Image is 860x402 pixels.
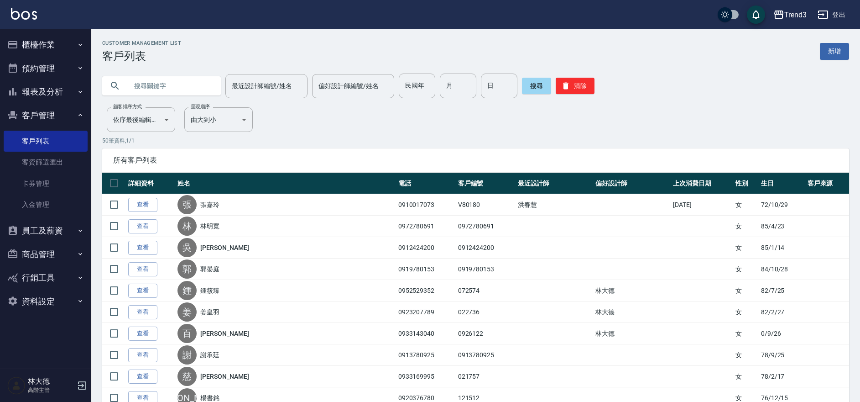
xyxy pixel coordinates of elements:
[759,323,805,344] td: 0/9/26
[396,194,456,216] td: 0910017073
[671,173,733,194] th: 上次消費日期
[107,107,175,132] div: 依序最後編輯時間
[456,301,516,323] td: 022736
[128,241,157,255] a: 查看
[733,344,758,366] td: 女
[4,243,88,266] button: 商品管理
[4,57,88,80] button: 預約管理
[396,280,456,301] td: 0952529352
[200,264,219,274] a: 郭晏庭
[177,367,197,386] div: 慈
[456,216,516,237] td: 0972780691
[516,173,593,194] th: 最近設計師
[191,103,210,110] label: 呈現順序
[177,195,197,214] div: 張
[456,366,516,387] td: 021757
[128,284,157,298] a: 查看
[733,301,758,323] td: 女
[759,173,805,194] th: 生日
[126,173,175,194] th: 詳細資料
[396,237,456,259] td: 0912424200
[759,301,805,323] td: 82/2/27
[759,259,805,280] td: 84/10/28
[4,80,88,104] button: 報表及分析
[200,329,249,338] a: [PERSON_NAME]
[805,173,849,194] th: 客戶來源
[200,243,249,252] a: [PERSON_NAME]
[128,219,157,233] a: 查看
[200,222,219,231] a: 林明寬
[456,344,516,366] td: 0913780925
[28,377,74,386] h5: 林大德
[733,366,758,387] td: 女
[128,262,157,276] a: 查看
[456,237,516,259] td: 0912424200
[456,194,516,216] td: V80180
[593,280,671,301] td: 林大德
[177,217,197,236] div: 林
[102,40,181,46] h2: Customer Management List
[177,345,197,365] div: 謝
[456,259,516,280] td: 0919780153
[4,173,88,194] a: 卡券管理
[456,280,516,301] td: 072574
[175,173,396,194] th: 姓名
[102,50,181,63] h3: 客戶列表
[396,366,456,387] td: 0933169995
[396,344,456,366] td: 0913780925
[733,237,758,259] td: 女
[102,137,849,145] p: 50 筆資料, 1 / 1
[128,370,157,384] a: 查看
[396,259,456,280] td: 0919780153
[733,173,758,194] th: 性別
[759,280,805,301] td: 82/7/25
[396,301,456,323] td: 0923207789
[200,200,219,209] a: 張嘉玲
[200,307,219,317] a: 姜皇羽
[820,43,849,60] a: 新增
[200,372,249,381] a: [PERSON_NAME]
[4,104,88,127] button: 客戶管理
[177,302,197,322] div: 姜
[128,305,157,319] a: 查看
[759,216,805,237] td: 85/4/23
[4,33,88,57] button: 櫃檯作業
[522,78,551,94] button: 搜尋
[113,103,142,110] label: 顧客排序方式
[396,216,456,237] td: 0972780691
[784,9,807,21] div: Trend3
[747,5,765,24] button: save
[177,259,197,279] div: 郭
[733,216,758,237] td: 女
[4,290,88,313] button: 資料設定
[814,6,849,23] button: 登出
[128,327,157,341] a: 查看
[733,280,758,301] td: 女
[11,8,37,20] img: Logo
[759,194,805,216] td: 72/10/29
[4,194,88,215] a: 入金管理
[128,74,214,98] input: 搜尋關鍵字
[113,156,838,165] span: 所有客戶列表
[733,259,758,280] td: 女
[200,350,219,360] a: 謝承廷
[4,152,88,173] a: 客資篩選匯出
[28,386,74,394] p: 高階主管
[200,286,219,295] a: 鍾筱臻
[396,173,456,194] th: 電話
[733,323,758,344] td: 女
[396,323,456,344] td: 0933143040
[593,173,671,194] th: 偏好設計師
[759,344,805,366] td: 78/9/25
[671,194,733,216] td: [DATE]
[456,323,516,344] td: 0926122
[770,5,810,24] button: Trend3
[456,173,516,194] th: 客戶編號
[759,366,805,387] td: 78/2/17
[184,107,253,132] div: 由大到小
[177,238,197,257] div: 吳
[593,301,671,323] td: 林大德
[177,281,197,300] div: 鍾
[733,194,758,216] td: 女
[177,324,197,343] div: 百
